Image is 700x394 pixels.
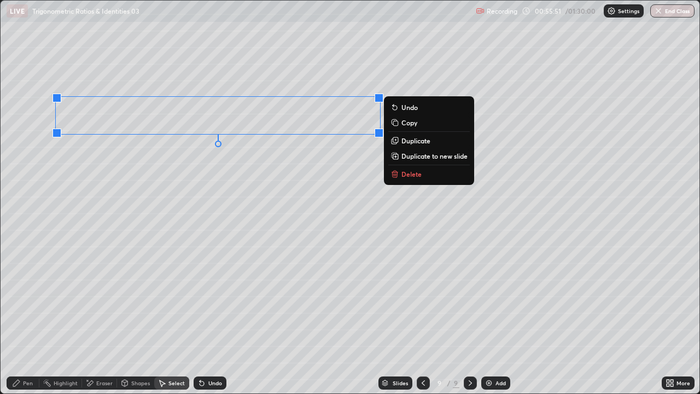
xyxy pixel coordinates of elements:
[650,4,695,18] button: End Class
[495,380,506,386] div: Add
[388,149,470,163] button: Duplicate to new slide
[393,380,408,386] div: Slides
[401,118,417,127] p: Copy
[388,116,470,129] button: Copy
[607,7,616,15] img: class-settings-icons
[54,380,78,386] div: Highlight
[208,380,222,386] div: Undo
[476,7,485,15] img: recording.375f2c34.svg
[388,101,470,114] button: Undo
[10,7,25,15] p: LIVE
[401,152,468,160] p: Duplicate to new slide
[447,380,451,386] div: /
[618,8,639,14] p: Settings
[434,380,445,386] div: 9
[401,170,422,178] p: Delete
[654,7,663,15] img: end-class-cross
[401,103,418,112] p: Undo
[485,379,493,387] img: add-slide-button
[131,380,150,386] div: Shapes
[96,380,113,386] div: Eraser
[168,380,185,386] div: Select
[32,7,139,15] p: Trigonometric Ratios & Identities 03
[23,380,33,386] div: Pen
[453,378,459,388] div: 9
[676,380,690,386] div: More
[487,7,517,15] p: Recording
[388,134,470,147] button: Duplicate
[388,167,470,181] button: Delete
[401,136,430,145] p: Duplicate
